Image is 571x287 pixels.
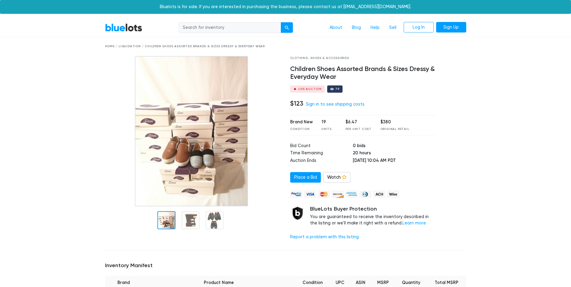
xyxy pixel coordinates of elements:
input: Search for inventory [179,22,281,33]
a: Learn more [402,221,426,226]
img: wire-908396882fe19aaaffefbd8e17b12f2f29708bd78693273c0e28e3a24408487f.png [387,190,399,198]
td: Time Remaining [290,150,353,157]
a: Blog [347,22,366,33]
a: Sign Up [436,22,466,33]
img: 6b25747d-1fe9-4c8d-a8ef-a6d32405f110-1732636781.jpg [135,56,248,206]
img: visa-79caf175f036a155110d1892330093d4c38f53c55c9ec9e2c3a54a56571784bb.png [304,190,316,198]
h4: Children Shoes Assorted Brands & Sizes Dressy & Everyday Wear [290,65,436,81]
div: Live Auction [298,88,322,91]
img: discover-82be18ecfda2d062aad2762c1ca80e2d36a4073d45c9e0ffae68cd515fbd3d32.png [332,190,344,198]
div: $6.47 [346,119,371,125]
a: Help [366,22,384,33]
div: Brand New [290,119,313,125]
a: Watch [323,172,350,183]
a: Sign in to see shipping costs [306,102,365,107]
img: ach-b7992fed28a4f97f893c574229be66187b9afb3f1a8d16a4691d3d3140a8ab00.png [373,190,385,198]
td: Auction Ends [290,157,353,165]
a: Sell [384,22,401,33]
div: 19 [321,119,337,125]
img: diners_club-c48f30131b33b1bb0e5d0e2dbd43a8bea4cb12cb2961413e2f4250e06c020426.png [359,190,371,198]
td: [DATE] 10:04 AM PDT [353,157,435,165]
td: 20 hours [353,150,435,157]
td: Bid Count [290,143,353,150]
a: BlueLots [105,23,142,32]
div: 79 [335,88,340,91]
a: About [325,22,347,33]
img: buyer_protection_shield-3b65640a83011c7d3ede35a8e5a80bfdfaa6a97447f0071c1475b91a4b0b3d01.png [290,206,305,221]
div: Clothing, Shoes & Accessories [290,56,436,60]
div: Units [321,127,337,131]
img: paypal_credit-80455e56f6e1299e8d57f40c0dcee7b8cd4ae79b9eccbfc37e2480457ba36de9.png [290,190,302,198]
div: $380 [380,119,409,125]
a: Report a problem with this listing [290,234,359,239]
h5: BlueLots Buyer Protection [310,206,436,212]
a: Log In [404,22,434,33]
div: Home / Liquidation / Children Shoes Assorted Brands & Sizes Dressy & Everyday Wear [105,44,466,49]
div: Original Retail [380,127,409,131]
div: Condition [290,127,313,131]
h4: $123 [290,100,303,107]
h5: Inventory Manifest [105,262,466,269]
img: american_express-ae2a9f97a040b4b41f6397f7637041a5861d5f99d0716c09922aba4e24c8547d.png [346,190,358,198]
div: Per Unit Cost [346,127,371,131]
td: 0 bids [353,143,435,150]
a: Place a Bid [290,172,321,183]
img: mastercard-42073d1d8d11d6635de4c079ffdb20a4f30a903dc55d1612383a1b395dd17f39.png [318,190,330,198]
div: You are guaranteed to receive the inventory described in the listing or we'll make it right with ... [310,206,436,227]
